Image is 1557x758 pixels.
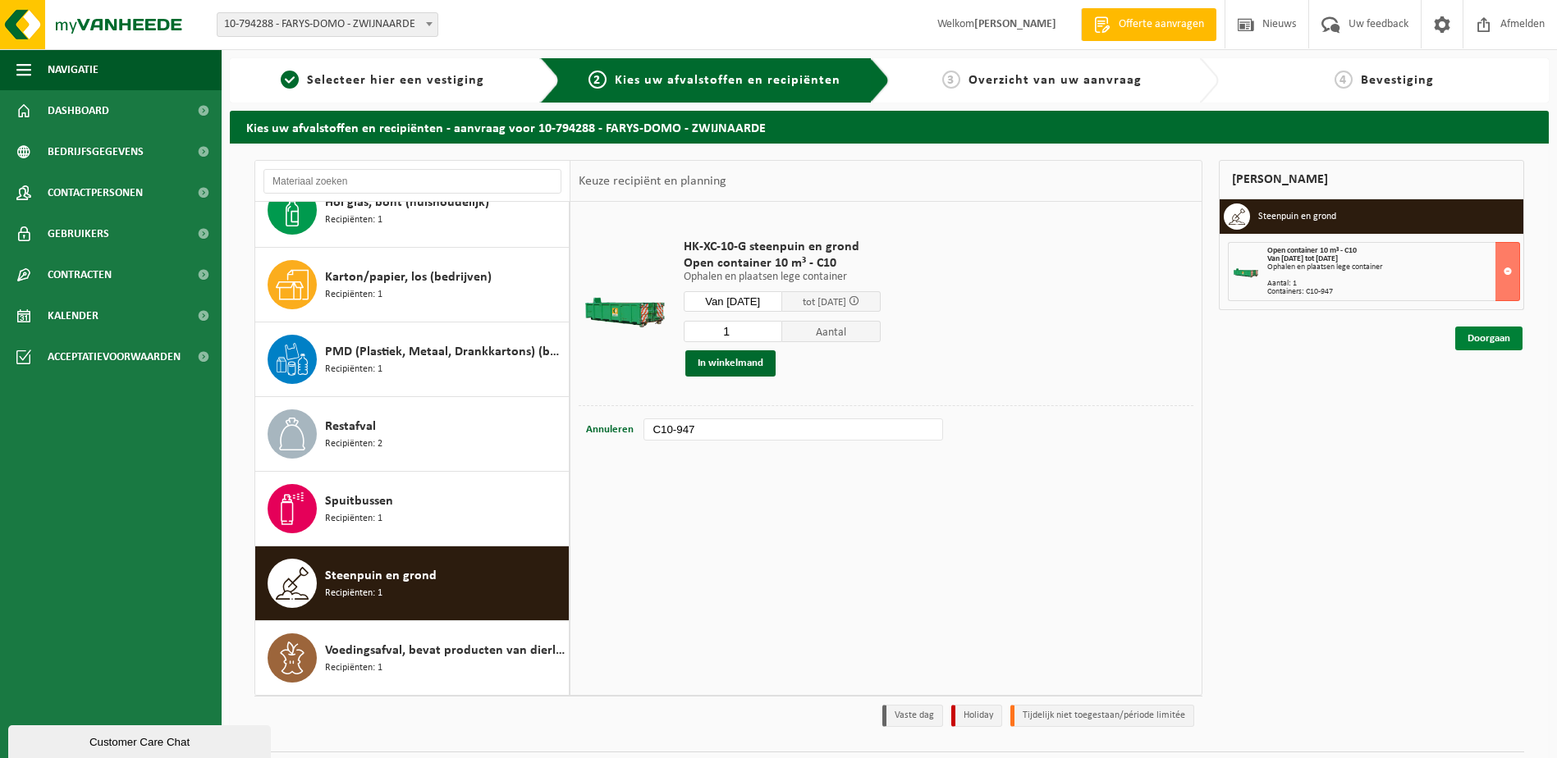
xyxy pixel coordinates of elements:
div: Aantal: 1 [1267,280,1519,288]
span: Overzicht van uw aanvraag [969,74,1142,87]
span: 1 [281,71,299,89]
span: Kies uw afvalstoffen en recipiënten [615,74,840,87]
span: 2 [588,71,607,89]
button: Restafval Recipiënten: 2 [255,397,570,472]
span: Voedingsafval, bevat producten van dierlijke oorsprong, onverpakt, categorie 3 [325,641,565,660]
button: Spuitbussen Recipiënten: 1 [255,472,570,546]
h3: Steenpuin en grond [1258,203,1336,230]
button: Voedingsafval, bevat producten van dierlijke oorsprong, onverpakt, categorie 3 Recipiënten: 1 [255,621,570,695]
div: [PERSON_NAME] [1219,160,1524,199]
span: 4 [1335,71,1353,89]
strong: [PERSON_NAME] [974,18,1056,30]
span: Recipiënten: 2 [325,436,382,452]
span: Aantal [782,321,881,342]
span: Contactpersonen [48,172,143,213]
span: Recipiënten: 1 [325,511,382,527]
span: Contracten [48,254,112,295]
button: Hol glas, bont (huishoudelijk) Recipiënten: 1 [255,173,570,248]
li: Holiday [951,705,1002,727]
li: Vaste dag [882,705,943,727]
span: Gebruikers [48,213,109,254]
span: Bedrijfsgegevens [48,131,144,172]
h2: Kies uw afvalstoffen en recipiënten - aanvraag voor 10-794288 - FARYS-DOMO - ZWIJNAARDE [230,111,1549,143]
span: Spuitbussen [325,491,393,511]
span: Recipiënten: 1 [325,287,382,303]
span: PMD (Plastiek, Metaal, Drankkartons) (bedrijven) [325,342,565,362]
button: PMD (Plastiek, Metaal, Drankkartons) (bedrijven) Recipiënten: 1 [255,322,570,397]
span: Open container 10 m³ - C10 [1267,246,1357,255]
span: Recipiënten: 1 [325,362,382,377]
span: Annuleren [586,424,634,435]
input: bv. C10-005 [643,418,942,441]
span: Recipiënten: 1 [325,586,382,601]
input: Materiaal zoeken [263,169,561,194]
span: Steenpuin en grond [325,566,437,586]
div: Keuze recipiënt en planning [570,161,735,202]
p: Ophalen en plaatsen lege container [684,272,881,283]
span: 3 [942,71,960,89]
span: Dashboard [48,90,109,131]
button: In winkelmand [685,350,776,377]
button: Steenpuin en grond Recipiënten: 1 [255,546,570,621]
span: HK-XC-10-G steenpuin en grond [684,239,881,255]
span: Navigatie [48,49,98,90]
span: tot [DATE] [803,297,846,308]
span: Bevestiging [1361,74,1434,87]
span: Recipiënten: 1 [325,212,382,228]
div: Ophalen en plaatsen lege container [1267,263,1519,272]
span: Open container 10 m³ - C10 [684,255,881,272]
span: Offerte aanvragen [1115,16,1208,33]
span: Recipiënten: 1 [325,660,382,676]
span: Karton/papier, los (bedrijven) [325,267,492,287]
input: Selecteer datum [684,291,782,312]
span: 10-794288 - FARYS-DOMO - ZWIJNAARDE [217,12,438,37]
span: Hol glas, bont (huishoudelijk) [325,193,489,212]
li: Tijdelijk niet toegestaan/période limitée [1010,705,1194,727]
a: Doorgaan [1455,326,1523,350]
iframe: chat widget [8,722,274,758]
a: 1Selecteer hier een vestiging [238,71,527,90]
span: Restafval [325,417,376,436]
button: Annuleren [584,418,635,441]
div: Containers: C10-947 [1267,288,1519,296]
strong: Van [DATE] tot [DATE] [1267,254,1338,263]
span: 10-794288 - FARYS-DOMO - ZWIJNAARDE [218,13,437,36]
button: Karton/papier, los (bedrijven) Recipiënten: 1 [255,248,570,322]
span: Selecteer hier een vestiging [307,74,484,87]
span: Kalender [48,295,98,336]
a: Offerte aanvragen [1081,8,1216,41]
span: Acceptatievoorwaarden [48,336,181,377]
